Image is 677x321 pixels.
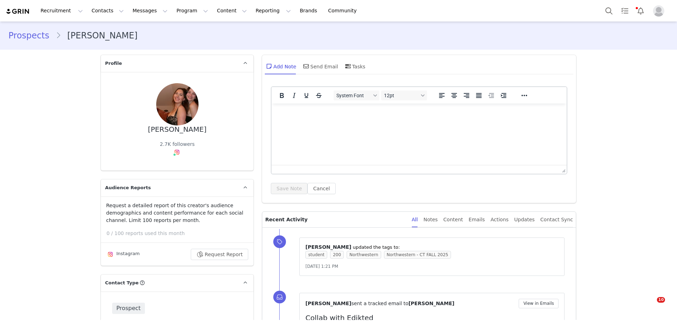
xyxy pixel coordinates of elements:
img: instagram.svg [174,149,180,155]
span: [PERSON_NAME] [305,244,351,250]
button: Justify [473,91,485,100]
button: Italic [288,91,300,100]
button: Content [213,3,251,19]
iframe: Intercom live chat [642,297,659,314]
div: 2.7K followers [160,141,195,148]
span: sent a tracked email to [351,301,408,306]
button: Increase indent [498,91,510,100]
div: Add Note [265,58,296,75]
span: Northwestern - CT FALL 2025 [384,251,451,259]
div: [PERSON_NAME] [148,125,207,134]
span: 10 [657,297,665,303]
button: Program [172,3,212,19]
span: Audience Reports [105,184,151,191]
button: Align center [448,91,460,100]
a: Prospects [8,29,56,42]
span: 200 [330,251,344,259]
span: [PERSON_NAME] [408,301,454,306]
span: System Font [336,93,371,98]
button: Decrease indent [485,91,497,100]
div: Emails [469,212,485,228]
div: Notes [423,212,438,228]
div: Actions [490,212,508,228]
button: Profile [649,5,671,17]
button: View in Emails [519,299,559,308]
div: All [412,212,418,228]
a: Community [324,3,364,19]
button: Request Report [191,249,249,260]
span: [DATE] 1:21 PM [305,264,338,269]
div: Content [443,212,463,228]
span: Contact Type [105,279,139,286]
button: Align right [461,91,472,100]
span: Prospect [112,303,145,314]
div: Send Email [302,58,338,75]
img: placeholder-profile.jpg [653,5,664,17]
button: Notifications [633,3,648,19]
p: ⁨ ⁩ updated the tags to: [305,243,559,251]
button: Strikethrough [313,91,325,100]
div: Updates [514,212,535,228]
button: Align left [436,91,448,100]
div: Tasks [344,58,366,75]
button: Contacts [87,3,128,19]
button: Search [601,3,617,19]
iframe: Rich Text Area [272,104,567,165]
button: Bold [276,91,288,100]
button: Font sizes [381,91,427,100]
p: 0 / 100 reports used this month [106,230,254,237]
p: Request a detailed report of this creator's audience demographics and content performance for eac... [106,202,248,224]
button: Fonts [334,91,379,100]
img: 7e5c4fad-2daf-4bad-87fd-8e616abab757.jpg [156,83,199,125]
button: Messages [128,3,172,19]
div: Instagram [106,250,140,259]
button: Reporting [251,3,295,19]
img: grin logo [6,8,30,15]
button: Underline [300,91,312,100]
button: Recruitment [36,3,87,19]
span: [PERSON_NAME] [305,301,351,306]
span: Northwestern [347,251,381,259]
a: Brands [295,3,323,19]
p: Recent Activity [265,212,406,227]
span: student [305,251,327,259]
button: Cancel [307,183,335,194]
div: Contact Sync [540,212,573,228]
span: 12pt [384,93,419,98]
a: Tasks [617,3,633,19]
button: Save Note [271,183,307,194]
span: Profile [105,60,122,67]
img: instagram.svg [108,252,113,257]
div: Press the Up and Down arrow keys to resize the editor. [559,165,567,174]
button: Reveal or hide additional toolbar items [518,91,530,100]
